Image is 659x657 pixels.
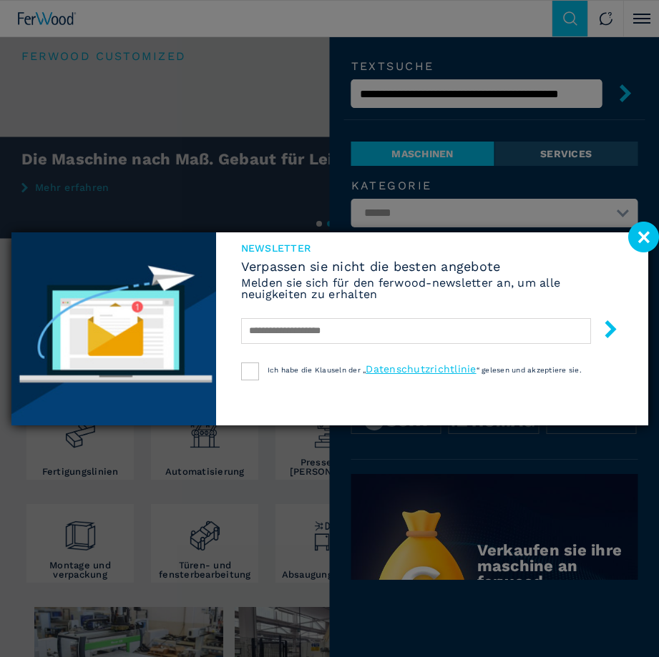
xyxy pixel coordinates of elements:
[241,243,623,253] span: Newsletter
[241,277,623,300] h6: Melden sie sich für den ferwood-newsletter an, um alle neuigkeiten zu erhalten
[268,366,366,374] span: Ich habe die Klauseln der „
[477,366,582,374] span: “ gelesen und akzeptiere sie.
[366,363,476,375] a: Datenschutzrichtlinie
[587,315,620,348] button: submit-button
[241,260,623,273] span: Verpassen sie nicht die besten angebote
[11,232,216,425] img: Newsletter image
